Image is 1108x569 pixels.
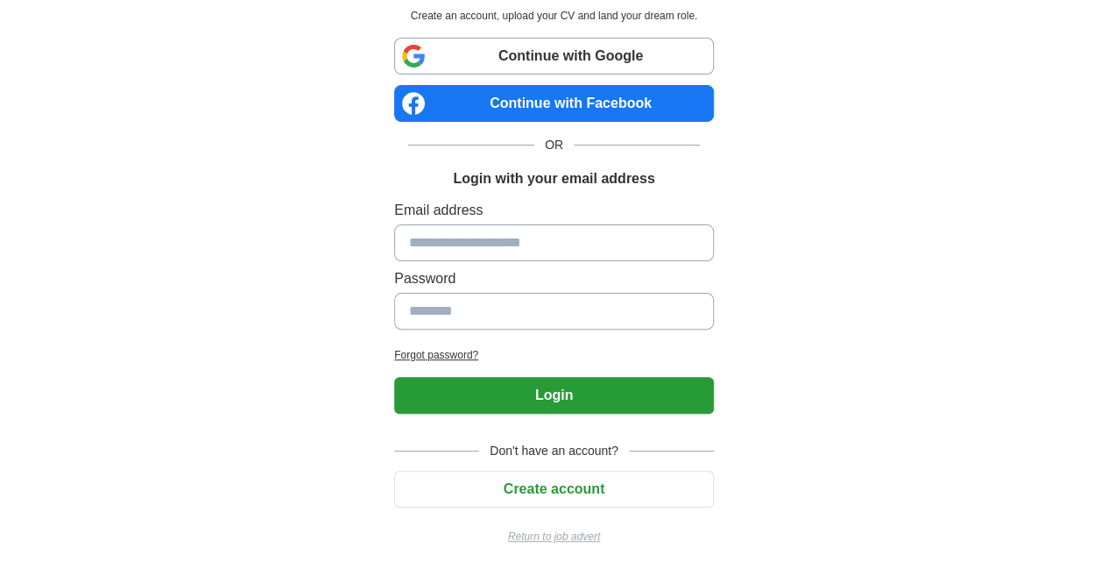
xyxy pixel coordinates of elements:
[394,377,714,414] button: Login
[394,471,714,508] button: Create account
[479,442,629,460] span: Don't have an account?
[394,268,714,289] label: Password
[394,85,714,122] a: Continue with Facebook
[534,136,574,154] span: OR
[394,481,714,496] a: Create account
[453,168,654,189] h1: Login with your email address
[398,8,710,24] p: Create an account, upload your CV and land your dream role.
[394,38,714,75] a: Continue with Google
[394,347,714,363] a: Forgot password?
[394,200,714,221] label: Email address
[394,529,714,544] a: Return to job advert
